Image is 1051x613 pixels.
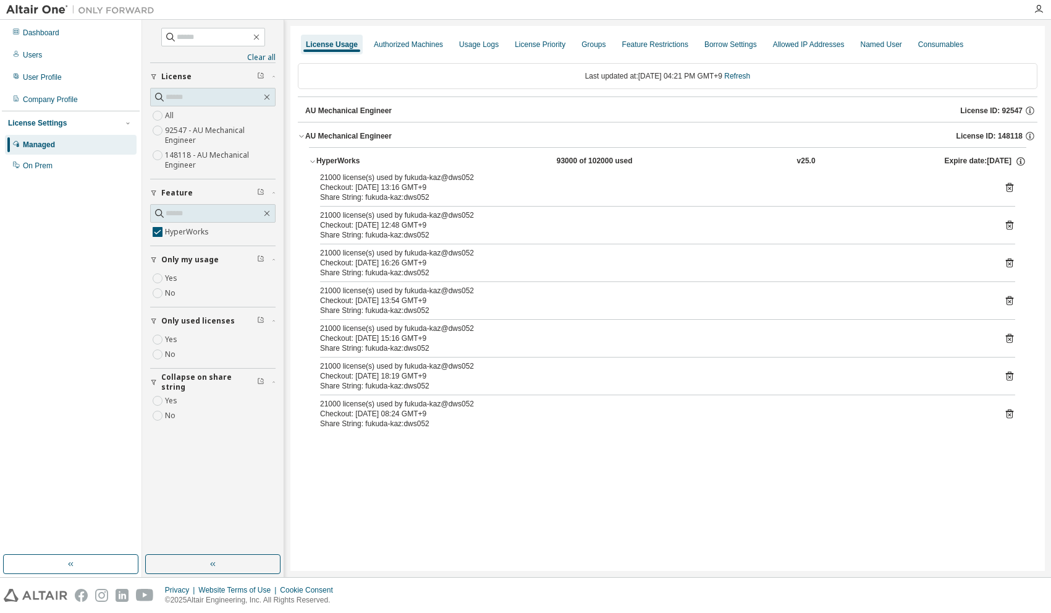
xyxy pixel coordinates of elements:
[165,595,340,606] p: © 2025 Altair Engineering, Inc. All Rights Reserved.
[298,63,1037,89] div: Last updated at: [DATE] 04:21 PM GMT+9
[23,95,78,105] div: Company Profile
[306,40,358,49] div: License Usage
[75,589,88,602] img: facebook.svg
[320,258,986,268] div: Checkout: [DATE] 16:26 GMT+9
[257,72,264,82] span: Clear filter
[305,131,392,141] div: AU Mechanical Engineer
[165,108,176,123] label: All
[257,316,264,326] span: Clear filter
[918,40,963,49] div: Consumables
[165,271,180,286] label: Yes
[165,408,178,423] label: No
[150,63,276,90] button: License
[161,72,192,82] span: License
[956,131,1023,141] span: License ID: 148118
[320,306,986,315] div: Share String: fukuda-kaz:dws052
[320,192,986,202] div: Share String: fukuda-kaz:dws052
[320,399,986,409] div: 21000 license(s) used by fukuda-kaz@dws052
[4,589,67,602] img: altair_logo.svg
[161,255,219,265] span: Only my usage
[8,118,67,128] div: License Settings
[724,72,750,80] a: Refresh
[320,324,986,333] div: 21000 license(s) used by fukuda-kaz@dws052
[150,307,276,335] button: Only used licenses
[305,106,392,116] div: AU Mechanical Engineer
[557,156,668,167] div: 93000 of 102000 used
[944,156,1026,167] div: Expire date: [DATE]
[165,123,276,148] label: 92547 - AU Mechanical Engineer
[257,255,264,265] span: Clear filter
[320,230,986,240] div: Share String: fukuda-kaz:dws052
[165,393,180,408] label: Yes
[309,148,1026,175] button: HyperWorks93000 of 102000 usedv25.0Expire date:[DATE]
[150,53,276,62] a: Clear all
[23,140,55,150] div: Managed
[320,333,986,343] div: Checkout: [DATE] 15:16 GMT+9
[136,589,154,602] img: youtube.svg
[257,188,264,198] span: Clear filter
[23,28,59,38] div: Dashboard
[116,589,129,602] img: linkedin.svg
[165,225,211,239] label: HyperWorks
[320,286,986,296] div: 21000 license(s) used by fukuda-kaz@dws052
[150,179,276,207] button: Feature
[23,161,53,171] div: On Prem
[622,40,688,49] div: Feature Restrictions
[459,40,499,49] div: Usage Logs
[581,40,606,49] div: Groups
[161,316,235,326] span: Only used licenses
[320,210,986,220] div: 21000 license(s) used by fukuda-kaz@dws052
[165,585,198,595] div: Privacy
[320,296,986,306] div: Checkout: [DATE] 13:54 GMT+9
[6,4,161,16] img: Altair One
[320,409,986,419] div: Checkout: [DATE] 08:24 GMT+9
[773,40,845,49] div: Allowed IP Addresses
[320,248,986,258] div: 21000 license(s) used by fukuda-kaz@dws052
[280,585,340,595] div: Cookie Consent
[165,332,180,347] label: Yes
[704,40,757,49] div: Borrow Settings
[316,156,428,167] div: HyperWorks
[257,377,264,387] span: Clear filter
[320,381,986,391] div: Share String: fukuda-kaz:dws052
[23,72,62,82] div: User Profile
[320,343,986,353] div: Share String: fukuda-kaz:dws052
[198,585,280,595] div: Website Terms of Use
[165,347,178,362] label: No
[161,188,193,198] span: Feature
[860,40,901,49] div: Named User
[320,371,986,381] div: Checkout: [DATE] 18:19 GMT+9
[150,369,276,396] button: Collapse on share string
[320,361,986,371] div: 21000 license(s) used by fukuda-kaz@dws052
[320,220,986,230] div: Checkout: [DATE] 12:48 GMT+9
[23,50,42,60] div: Users
[515,40,565,49] div: License Priority
[161,372,257,392] span: Collapse on share string
[320,268,986,278] div: Share String: fukuda-kaz:dws052
[960,106,1023,116] span: License ID: 92547
[165,148,276,173] label: 148118 - AU Mechanical Engineer
[95,589,108,602] img: instagram.svg
[374,40,443,49] div: Authorized Machines
[150,246,276,273] button: Only my usage
[165,286,178,301] label: No
[298,122,1037,150] button: AU Mechanical EngineerLicense ID: 148118
[305,97,1037,124] button: AU Mechanical EngineerLicense ID: 92547
[320,419,986,429] div: Share String: fukuda-kaz:dws052
[797,156,816,167] div: v25.0
[320,173,986,182] div: 21000 license(s) used by fukuda-kaz@dws052
[320,182,986,192] div: Checkout: [DATE] 13:16 GMT+9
